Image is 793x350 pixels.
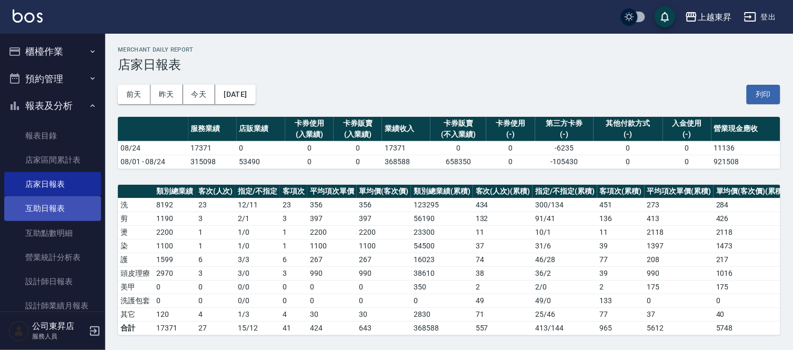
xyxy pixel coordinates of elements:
[118,117,780,169] table: a dense table
[533,198,597,212] td: 300 / 134
[357,239,411,253] td: 1100
[645,307,714,321] td: 37
[4,148,101,172] a: 店家區間累計表
[714,225,788,239] td: 2118
[235,253,280,266] td: 3 / 3
[4,172,101,196] a: 店家日報表
[188,155,237,168] td: 315098
[235,185,280,198] th: 指定/不指定
[473,185,533,198] th: 客次(人次)(累積)
[382,141,430,155] td: 17371
[596,129,660,140] div: (-)
[154,239,196,253] td: 1100
[237,141,285,155] td: 0
[473,253,533,266] td: 74
[4,124,101,148] a: 報表目錄
[196,294,236,307] td: 0
[4,38,101,65] button: 櫃檯作業
[382,117,430,142] th: 業績收入
[533,307,597,321] td: 25 / 46
[357,198,411,212] td: 356
[235,266,280,280] td: 3 / 0
[411,253,473,266] td: 16023
[118,321,154,335] td: 合計
[336,118,379,129] div: 卡券販賣
[655,6,676,27] button: save
[280,253,307,266] td: 6
[473,198,533,212] td: 434
[533,321,597,335] td: 413/144
[357,266,411,280] td: 990
[4,221,101,245] a: 互助點數明細
[280,185,307,198] th: 客項次
[597,307,645,321] td: 77
[645,212,714,225] td: 413
[597,225,645,239] td: 11
[533,253,597,266] td: 46 / 28
[747,85,780,104] button: 列印
[196,253,236,266] td: 6
[307,280,357,294] td: 0
[288,129,331,140] div: (入業績)
[411,266,473,280] td: 38610
[118,198,154,212] td: 洗
[235,239,280,253] td: 1 / 0
[357,280,411,294] td: 0
[196,185,236,198] th: 客次(人次)
[118,225,154,239] td: 燙
[645,321,714,335] td: 5612
[645,239,714,253] td: 1397
[473,307,533,321] td: 71
[645,185,714,198] th: 平均項次單價(累積)
[154,212,196,225] td: 1190
[714,307,788,321] td: 40
[533,280,597,294] td: 2 / 0
[597,321,645,335] td: 965
[711,155,780,168] td: 921508
[433,129,484,140] div: (不入業績)
[473,225,533,239] td: 11
[714,239,788,253] td: 1473
[280,212,307,225] td: 3
[280,280,307,294] td: 0
[645,280,714,294] td: 175
[336,129,379,140] div: (入業績)
[597,253,645,266] td: 77
[307,253,357,266] td: 267
[596,118,660,129] div: 其他付款方式
[533,266,597,280] td: 36 / 2
[235,321,280,335] td: 15/12
[473,280,533,294] td: 2
[714,185,788,198] th: 單均價(客次價)(累積)
[215,85,255,104] button: [DATE]
[533,212,597,225] td: 91 / 41
[285,141,334,155] td: 0
[645,198,714,212] td: 273
[118,307,154,321] td: 其它
[714,198,788,212] td: 284
[154,266,196,280] td: 2970
[196,280,236,294] td: 0
[154,198,196,212] td: 8192
[486,141,535,155] td: 0
[533,225,597,239] td: 10 / 1
[594,141,662,155] td: 0
[32,321,86,332] h5: 公司東昇店
[411,239,473,253] td: 54500
[154,280,196,294] td: 0
[118,294,154,307] td: 洗護包套
[4,92,101,119] button: 報表及分析
[150,85,183,104] button: 昨天
[473,321,533,335] td: 557
[188,141,237,155] td: 17371
[288,118,331,129] div: 卡券使用
[533,294,597,307] td: 49 / 0
[645,225,714,239] td: 2118
[473,294,533,307] td: 49
[280,225,307,239] td: 1
[235,212,280,225] td: 2 / 1
[357,294,411,307] td: 0
[280,294,307,307] td: 0
[280,307,307,321] td: 4
[32,332,86,341] p: 服務人員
